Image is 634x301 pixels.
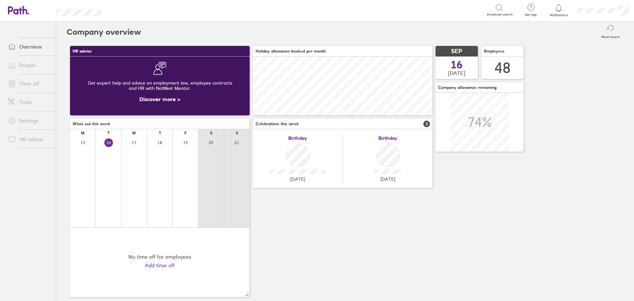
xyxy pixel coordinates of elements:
[3,132,56,146] a: HR advice
[451,59,463,70] span: 16
[288,135,307,141] span: Birthday
[128,254,191,260] div: No time off for employees
[3,77,56,90] a: Time off
[597,33,623,39] label: Reset layout
[145,262,175,268] a: Add time off
[73,122,110,126] span: Who's out this week
[107,131,110,135] div: T
[256,122,299,126] span: Celebrations this week
[210,131,212,135] div: S
[548,3,570,17] a: Notifications
[132,131,136,135] div: W
[81,131,85,135] div: M
[597,21,623,43] button: Reset layout
[256,49,326,54] span: Holiday allowance booked per month
[73,49,92,54] span: HR advice
[548,13,570,17] span: Notifications
[75,75,244,96] div: Get expert help and advice on employment law, employee contracts and HR with NatWest Mentor.
[3,95,56,109] a: Tools
[290,176,305,182] span: [DATE]
[484,49,505,54] span: Employees
[236,131,238,135] div: S
[438,85,497,90] span: Company allowance remaining
[380,176,395,182] span: [DATE]
[451,48,462,55] span: SEP
[3,40,56,53] a: Overview
[520,13,542,17] span: Get help
[448,70,465,76] span: [DATE]
[3,114,56,127] a: Settings
[3,58,56,72] a: People
[159,131,161,135] div: T
[184,131,187,135] div: F
[487,13,513,17] span: Employee search
[119,7,136,13] div: Search
[423,121,430,127] span: 2
[139,96,180,102] a: Discover more >
[67,21,141,43] h2: Company overview
[495,59,511,76] div: 48
[378,135,397,141] span: Birthday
